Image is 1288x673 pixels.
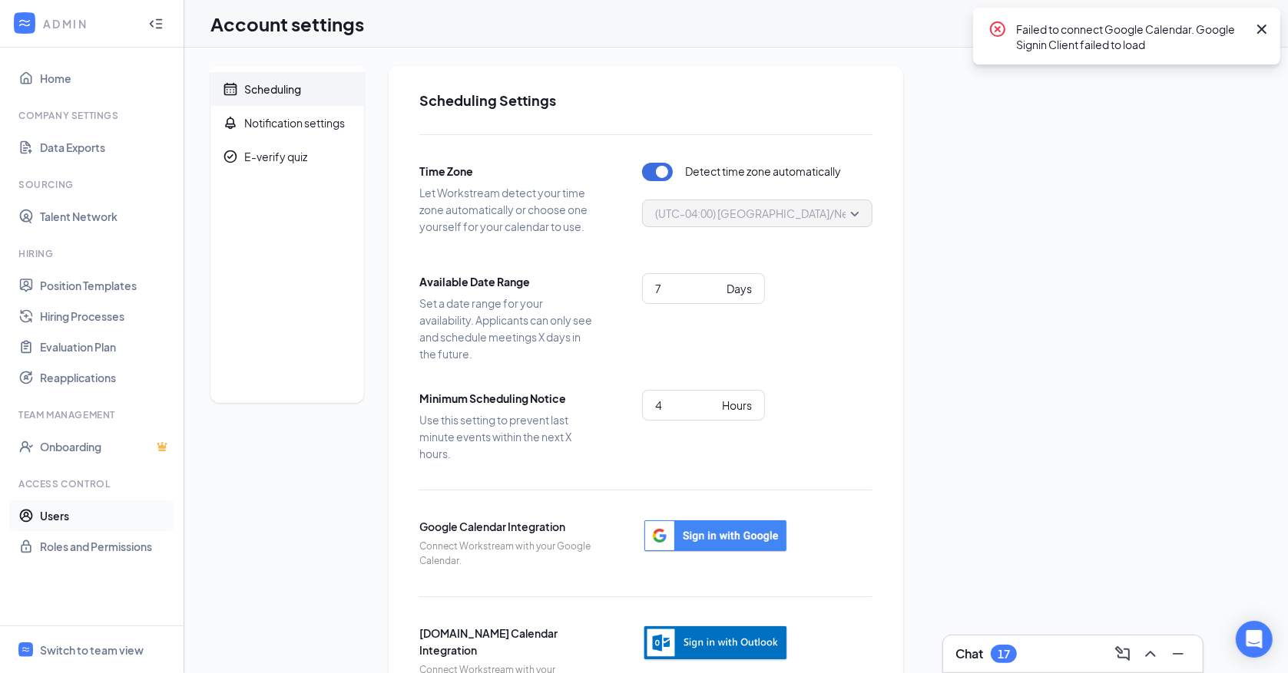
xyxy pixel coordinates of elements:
[40,201,171,232] a: Talent Network
[40,531,171,562] a: Roles and Permissions
[1141,645,1160,663] svg: ChevronUp
[1114,645,1132,663] svg: ComposeMessage
[419,539,596,569] span: Connect Workstream with your Google Calendar.
[988,20,1007,38] svg: CrossCircle
[419,295,596,362] span: Set a date range for your availability. Applicants can only see and schedule meetings X days in t...
[655,202,960,225] span: (UTC-04:00) [GEOGRAPHIC_DATA]/New_York - Eastern Time
[685,163,841,181] span: Detect time zone automatically
[419,163,596,180] span: Time Zone
[419,411,596,462] span: Use this setting to prevent last minute events within the next X hours.
[244,115,345,130] div: Notification settings
[419,91,872,110] h2: Scheduling Settings
[40,132,171,163] a: Data Exports
[18,408,168,421] div: Team Management
[40,332,171,362] a: Evaluation Plan
[223,115,238,130] svg: Bell
[419,390,596,407] span: Minimum Scheduling Notice
[148,16,164,31] svg: Collapse
[722,397,752,414] div: Hours
[1253,20,1271,38] svg: Cross
[43,16,134,31] div: ADMIN
[18,477,168,490] div: Access control
[210,140,364,173] a: CheckmarkCircleE-verify quiz
[419,273,596,290] span: Available Date Range
[210,106,364,140] a: BellNotification settings
[17,15,32,31] svg: WorkstreamLogo
[1169,645,1187,663] svg: Minimize
[955,645,983,662] h3: Chat
[40,301,171,332] a: Hiring Processes
[1236,621,1273,658] div: Open Intercom Messenger
[40,362,171,393] a: Reapplications
[419,518,596,535] span: Google Calendar Integration
[223,149,238,164] svg: CheckmarkCircle
[1166,642,1190,666] button: Minimize
[40,270,171,301] a: Position Templates
[223,81,238,97] svg: Calendar
[21,645,31,655] svg: WorkstreamLogo
[18,109,168,122] div: Company Settings
[210,72,364,106] a: CalendarScheduling
[419,184,596,235] span: Let Workstream detect your time zone automatically or choose one yourself for your calendar to use.
[210,11,364,37] h1: Account settings
[244,81,301,97] div: Scheduling
[244,149,307,164] div: E-verify quiz
[40,642,144,658] div: Switch to team view
[419,625,596,658] span: [DOMAIN_NAME] Calendar Integration
[998,648,1010,661] div: 17
[40,63,171,94] a: Home
[18,247,168,260] div: Hiring
[1138,642,1163,666] button: ChevronUp
[1016,20,1247,52] div: Failed to connect Google Calendar. Google Signin Client failed to load
[1111,642,1135,666] button: ComposeMessage
[40,431,171,462] a: OnboardingCrown
[40,500,171,531] a: Users
[727,280,752,297] div: Days
[18,178,168,191] div: Sourcing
